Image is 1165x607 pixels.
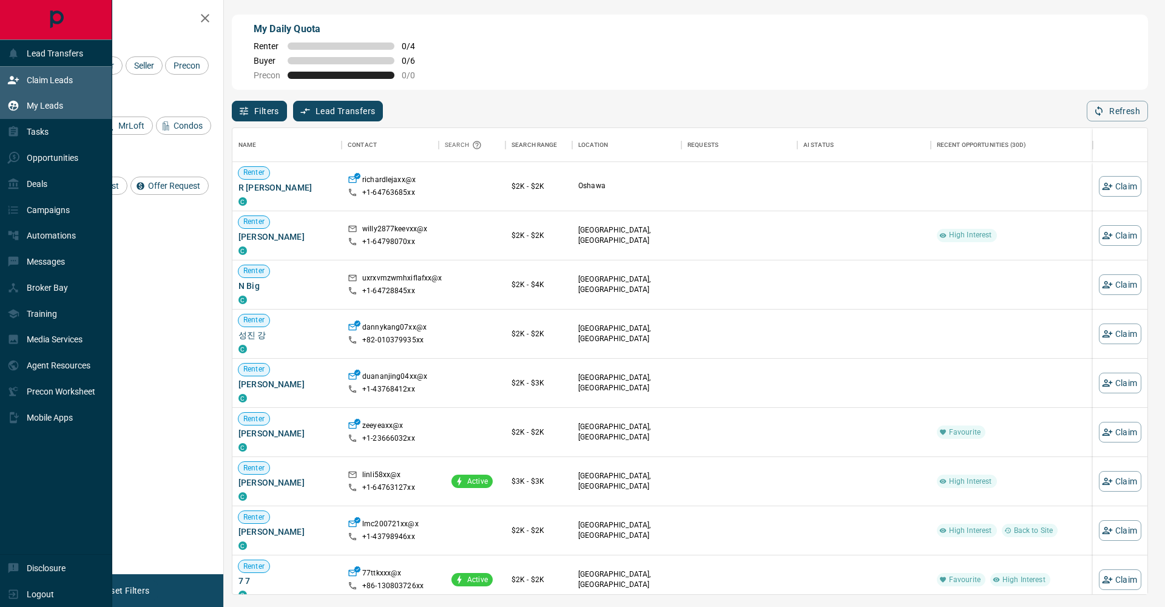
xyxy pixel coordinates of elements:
[362,188,415,198] p: +1- 64763685xx
[232,128,342,162] div: Name
[238,512,269,523] span: Renter
[462,575,493,585] span: Active
[238,526,336,538] span: [PERSON_NAME]
[362,568,401,581] p: 77ttkxxx@x
[1099,520,1141,541] button: Claim
[238,575,336,587] span: 7 7
[342,128,439,162] div: Contact
[512,378,566,388] p: $2K - $3K
[931,128,1093,162] div: Recent Opportunities (30d)
[238,394,247,402] div: condos.ca
[362,421,403,433] p: zeeyeaxx@x
[238,246,247,255] div: condos.ca
[578,520,675,541] p: [GEOGRAPHIC_DATA], [GEOGRAPHIC_DATA]
[254,70,280,80] span: Precon
[578,471,675,492] p: [GEOGRAPHIC_DATA], [GEOGRAPHIC_DATA]
[169,61,204,70] span: Precon
[687,128,718,162] div: Requests
[348,128,377,162] div: Contact
[512,230,566,241] p: $2K - $2K
[462,476,493,487] span: Active
[114,121,149,131] span: MrLoft
[156,117,211,135] div: Condos
[362,224,427,237] p: willy2877keevxx@x
[578,422,675,443] p: [GEOGRAPHIC_DATA], [GEOGRAPHIC_DATA]
[937,128,1026,162] div: Recent Opportunities (30d)
[39,12,211,27] h2: Filters
[578,128,608,162] div: Location
[512,181,566,192] p: $2K - $2K
[238,591,247,599] div: condos.ca
[1099,373,1141,393] button: Claim
[578,324,675,344] p: [GEOGRAPHIC_DATA], [GEOGRAPHIC_DATA]
[512,427,566,438] p: $2K - $2K
[293,101,383,121] button: Lead Transfers
[1099,274,1141,295] button: Claim
[998,575,1050,585] span: High Interest
[944,230,997,240] span: High Interest
[803,128,834,162] div: AI Status
[402,41,428,51] span: 0 / 4
[238,315,269,325] span: Renter
[130,177,209,195] div: Offer Request
[238,168,269,178] span: Renter
[1099,176,1141,197] button: Claim
[362,286,415,296] p: +1- 64728845xx
[165,56,209,75] div: Precon
[578,569,675,590] p: [GEOGRAPHIC_DATA], [GEOGRAPHIC_DATA]
[238,476,336,489] span: [PERSON_NAME]
[1099,225,1141,246] button: Claim
[797,128,931,162] div: AI Status
[944,476,997,487] span: High Interest
[362,470,400,483] p: linli58xx@x
[238,197,247,206] div: condos.ca
[578,274,675,295] p: [GEOGRAPHIC_DATA], [GEOGRAPHIC_DATA]
[238,364,269,375] span: Renter
[512,525,566,536] p: $2K - $2K
[402,70,428,80] span: 0 / 0
[238,280,336,292] span: N Big
[238,266,269,276] span: Renter
[101,117,153,135] div: MrLoft
[238,492,247,501] div: condos.ca
[681,128,797,162] div: Requests
[505,128,572,162] div: Search Range
[254,22,428,36] p: My Daily Quota
[362,322,427,335] p: dannykang07xx@x
[238,378,336,390] span: [PERSON_NAME]
[238,427,336,439] span: [PERSON_NAME]
[362,581,424,591] p: +86- 130803726xx
[362,384,415,395] p: +1- 43768412xx
[402,56,428,66] span: 0 / 6
[1099,324,1141,344] button: Claim
[944,427,985,438] span: Favourite
[1009,526,1058,536] span: Back to Site
[578,373,675,393] p: [GEOGRAPHIC_DATA], [GEOGRAPHIC_DATA]
[512,128,558,162] div: Search Range
[445,128,485,162] div: Search
[169,121,207,131] span: Condos
[578,181,675,191] p: Oshawa
[126,56,163,75] div: Seller
[238,217,269,227] span: Renter
[238,128,257,162] div: Name
[238,463,269,473] span: Renter
[362,519,419,532] p: lmc200721xx@x
[362,237,415,247] p: +1- 64798070xx
[238,541,247,550] div: condos.ca
[1087,101,1148,121] button: Refresh
[512,328,566,339] p: $2K - $2K
[362,483,415,493] p: +1- 64763127xx
[92,580,157,601] button: Reset Filters
[238,561,269,572] span: Renter
[572,128,681,162] div: Location
[362,371,427,384] p: duananjing04xx@x
[238,231,336,243] span: [PERSON_NAME]
[944,575,985,585] span: Favourite
[1099,471,1141,492] button: Claim
[238,329,336,341] span: 성진 강
[944,526,997,536] span: High Interest
[362,273,442,286] p: uxrxvmzwmhxiflafxx@x
[238,296,247,304] div: condos.ca
[1099,569,1141,590] button: Claim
